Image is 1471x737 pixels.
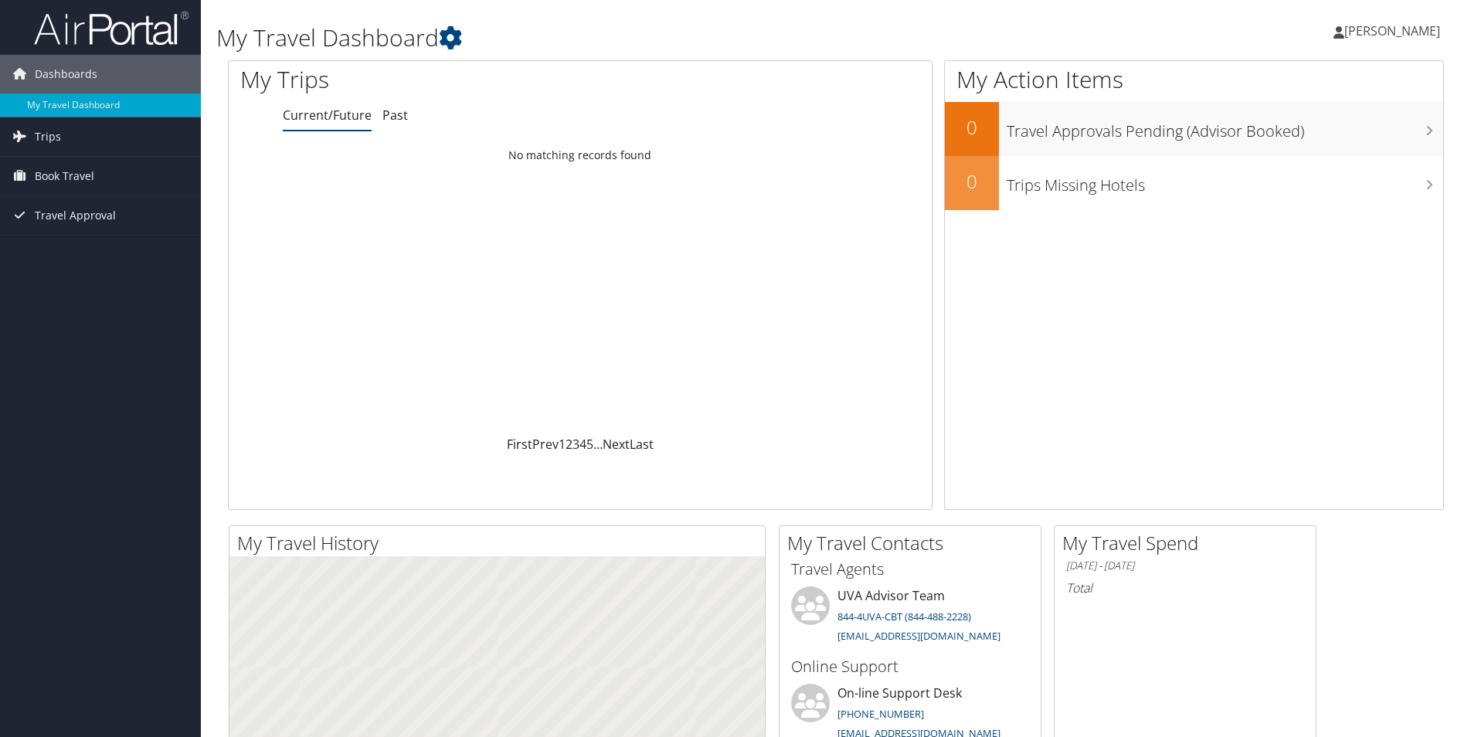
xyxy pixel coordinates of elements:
h1: My Trips [240,63,627,96]
img: airportal-logo.png [34,10,189,46]
h3: Online Support [791,656,1029,678]
h2: My Travel Spend [1062,530,1316,556]
h6: [DATE] - [DATE] [1066,559,1304,573]
li: UVA Advisor Team [783,586,1037,650]
h2: 0 [945,114,999,141]
a: Next [603,436,630,453]
h3: Travel Agents [791,559,1029,580]
a: Last [630,436,654,453]
a: Prev [532,436,559,453]
h3: Travel Approvals Pending (Advisor Booked) [1007,113,1443,142]
h1: My Action Items [945,63,1443,96]
h1: My Travel Dashboard [216,22,1042,54]
span: Book Travel [35,157,94,195]
a: 0Trips Missing Hotels [945,156,1443,210]
a: Past [382,107,408,124]
a: 5 [586,436,593,453]
a: [PERSON_NAME] [1333,8,1456,54]
td: No matching records found [229,141,932,169]
a: 1 [559,436,566,453]
a: 2 [566,436,572,453]
a: [EMAIL_ADDRESS][DOMAIN_NAME] [837,629,1000,643]
a: Current/Future [283,107,372,124]
h2: 0 [945,168,999,195]
a: 844-4UVA-CBT (844-488-2228) [837,610,971,623]
a: First [507,436,532,453]
h2: My Travel History [237,530,765,556]
span: Trips [35,117,61,156]
span: … [593,436,603,453]
h3: Trips Missing Hotels [1007,167,1443,196]
span: [PERSON_NAME] [1344,22,1440,39]
a: 4 [579,436,586,453]
h6: Total [1066,579,1304,596]
a: 3 [572,436,579,453]
span: Dashboards [35,55,97,93]
h2: My Travel Contacts [787,530,1041,556]
a: 0Travel Approvals Pending (Advisor Booked) [945,102,1443,156]
a: [PHONE_NUMBER] [837,707,924,721]
span: Travel Approval [35,196,116,235]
